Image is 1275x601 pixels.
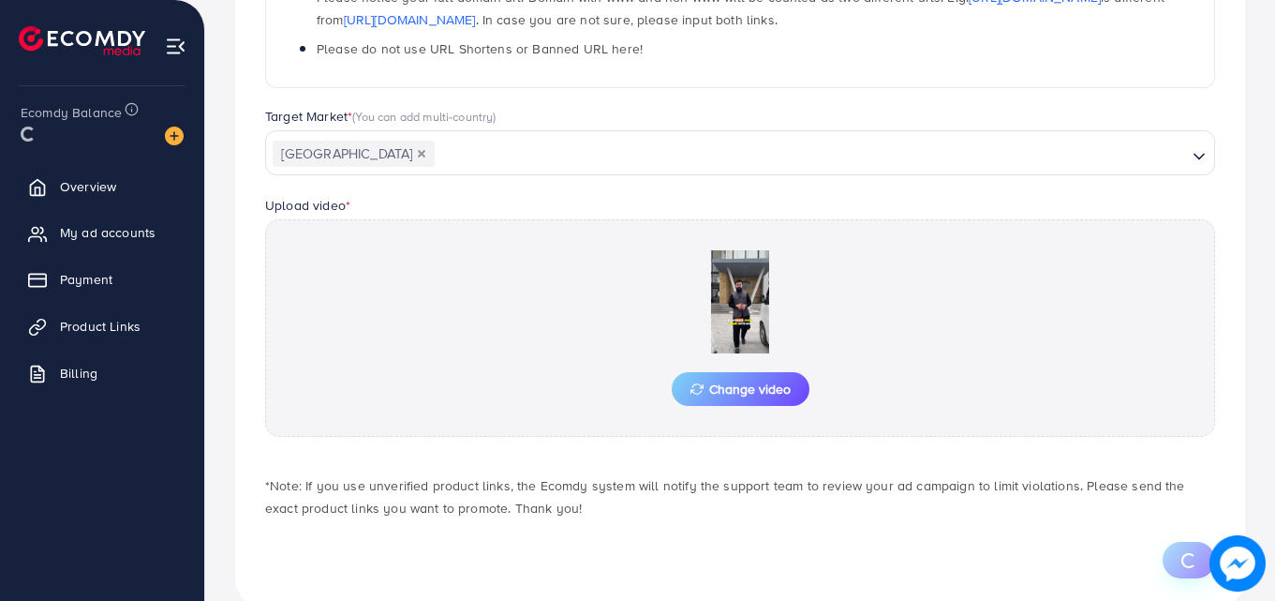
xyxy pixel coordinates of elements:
[14,354,190,392] a: Billing
[19,26,145,55] img: logo
[265,474,1215,519] p: *Note: If you use unverified product links, the Ecomdy system will notify the support team to rev...
[60,270,112,289] span: Payment
[14,308,190,345] a: Product Links
[60,223,156,242] span: My ad accounts
[14,168,190,205] a: Overview
[646,250,834,353] img: Preview Image
[14,214,190,251] a: My ad accounts
[165,127,184,145] img: image
[317,39,643,58] span: Please do not use URL Shortens or Banned URL here!
[417,149,426,158] button: Deselect Pakistan
[165,36,186,57] img: menu
[265,107,497,126] label: Target Market
[690,383,791,396] span: Change video
[60,177,116,196] span: Overview
[273,141,435,167] span: [GEOGRAPHIC_DATA]
[344,10,476,29] a: [URL][DOMAIN_NAME]
[672,372,809,406] button: Change video
[265,196,350,215] label: Upload video
[1215,541,1260,586] img: image
[352,108,496,125] span: (You can add multi-country)
[60,364,97,383] span: Billing
[60,317,141,336] span: Product Links
[437,140,1185,169] input: Search for option
[265,130,1215,175] div: Search for option
[14,261,190,298] a: Payment
[21,103,122,122] span: Ecomdy Balance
